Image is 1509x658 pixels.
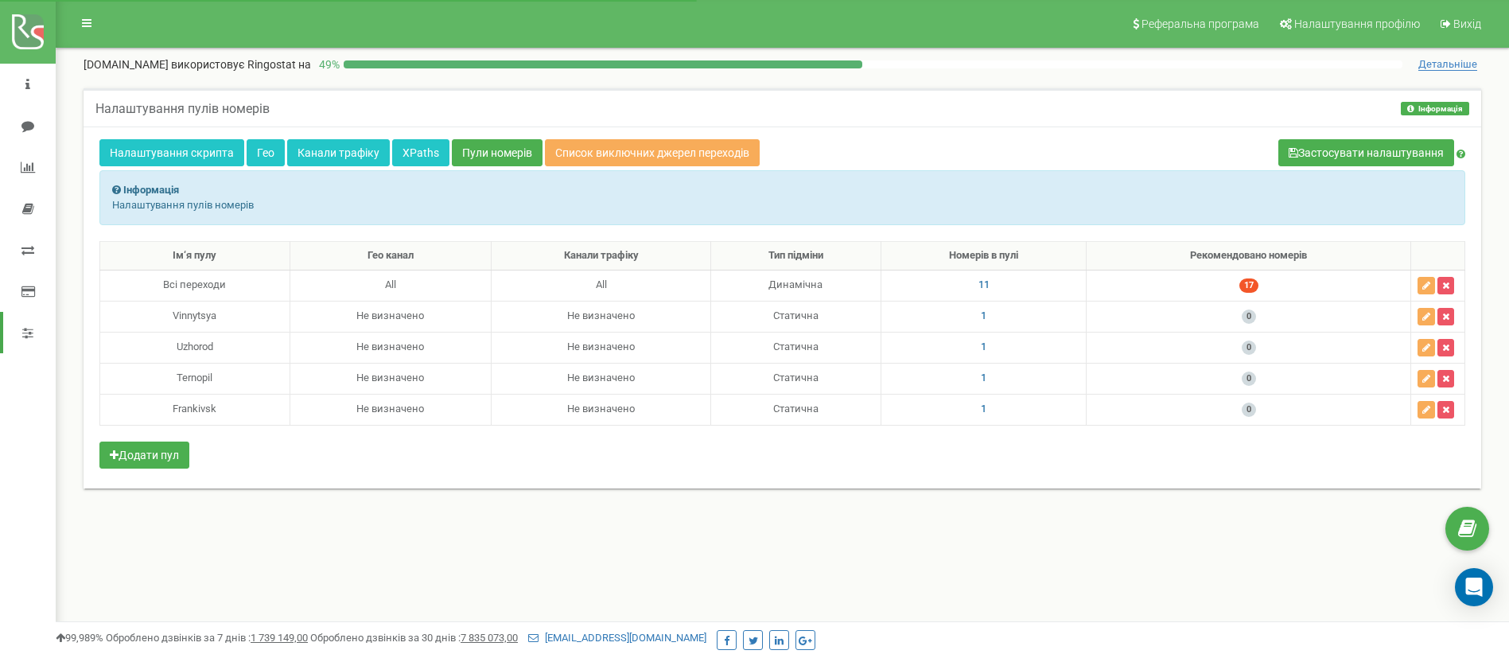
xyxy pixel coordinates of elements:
span: Детальніше [1418,58,1477,71]
button: Інформація [1401,102,1469,115]
span: Вихід [1453,18,1481,30]
div: Ternopil [107,371,283,386]
a: Налаштування скрипта [99,139,244,166]
a: [EMAIL_ADDRESS][DOMAIN_NAME] [528,632,706,644]
span: 11 [978,278,990,290]
span: 0 [1242,403,1256,417]
h5: Налаштування пулів номерів [95,102,270,116]
span: 1 [981,310,986,321]
span: 1 [981,403,986,415]
p: [DOMAIN_NAME] [84,56,311,72]
button: Застосувати налаштування [1278,139,1454,166]
a: Список виключних джерел переходів [545,139,760,166]
p: Налаштування пулів номерів [112,198,1453,213]
button: Додати пул [99,442,189,469]
span: Реферальна програма [1141,18,1259,30]
td: Динамічна [711,270,881,301]
td: Статична [711,394,881,425]
img: ringostat logo [12,14,44,49]
span: 0 [1242,372,1256,386]
u: 1 739 149,00 [251,632,308,644]
th: Гео канал [290,242,492,271]
span: Оброблено дзвінків за 30 днів : [310,632,518,644]
div: Vinnytsya [107,309,283,324]
a: Пули номерів [452,139,543,166]
u: 7 835 073,00 [461,632,518,644]
span: використовує Ringostat на [171,58,311,71]
th: Ім‘я пулу [100,242,290,271]
strong: Інформація [123,184,179,196]
th: Канали трафіку [492,242,711,271]
td: Статична [711,363,881,394]
div: Open Intercom Messenger [1455,568,1493,606]
td: Не визначено [290,332,492,363]
td: Не визначено [492,363,711,394]
span: Оброблено дзвінків за 7 днів : [106,632,308,644]
th: Номерів в пулі [881,242,1087,271]
td: Не визначено [492,394,711,425]
td: Не визначено [290,394,492,425]
span: Налаштування профілю [1294,18,1420,30]
a: Гео [247,139,285,166]
td: Не визначено [290,363,492,394]
td: Статична [711,332,881,363]
td: All [492,270,711,301]
div: Всі переходи [107,278,283,293]
th: Рекомендовано номерів [1087,242,1411,271]
td: Статична [711,301,881,332]
span: 1 [981,341,986,352]
span: 17 [1239,278,1258,293]
td: Не визначено [492,332,711,363]
td: Не визначено [492,301,711,332]
td: All [290,270,492,301]
span: 1 [981,372,986,384]
td: Не визначено [290,301,492,332]
p: 49 % [311,56,344,72]
span: 0 [1242,310,1256,324]
span: 0 [1242,341,1256,355]
a: XPaths [392,139,449,166]
span: 99,989% [56,632,103,644]
div: Frankivsk [107,402,283,417]
div: Uzhorod [107,340,283,355]
a: Канали трафіку [287,139,390,166]
th: Тип підміни [711,242,881,271]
